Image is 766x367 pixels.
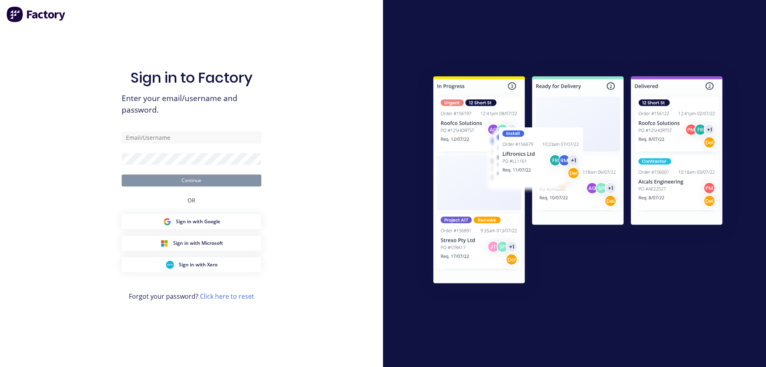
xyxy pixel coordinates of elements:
[122,175,261,186] button: Continue
[122,236,261,251] button: Microsoft Sign inSign in with Microsoft
[166,261,174,269] img: Xero Sign in
[416,60,740,302] img: Sign in
[173,240,223,247] span: Sign in with Microsoft
[200,292,254,301] a: Click here to reset
[6,6,66,22] img: Factory
[179,261,217,268] span: Sign in with Xero
[122,257,261,272] button: Xero Sign inSign in with Xero
[188,186,195,214] div: OR
[122,93,261,116] span: Enter your email/username and password.
[122,131,261,143] input: Email/Username
[122,214,261,229] button: Google Sign inSign in with Google
[176,218,220,225] span: Sign in with Google
[163,218,171,226] img: Google Sign in
[160,239,168,247] img: Microsoft Sign in
[129,292,254,301] span: Forgot your password?
[130,69,253,86] h1: Sign in to Factory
